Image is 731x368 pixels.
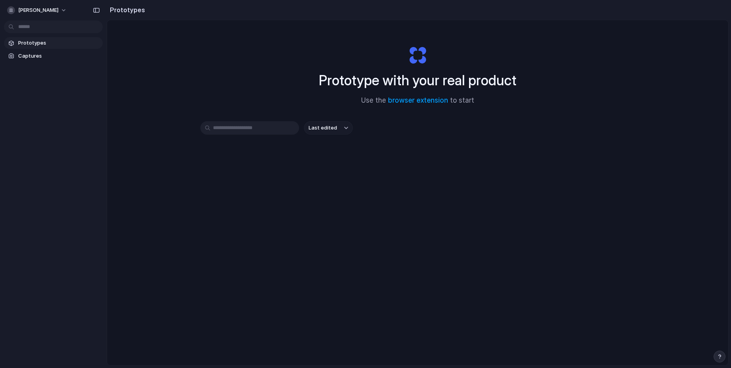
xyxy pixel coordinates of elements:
a: browser extension [388,96,448,104]
button: [PERSON_NAME] [4,4,71,17]
h1: Prototype with your real product [319,70,516,91]
span: Last edited [309,124,337,132]
span: Captures [18,52,100,60]
a: Prototypes [4,37,103,49]
h2: Prototypes [107,5,145,15]
span: [PERSON_NAME] [18,6,58,14]
a: Captures [4,50,103,62]
span: Prototypes [18,39,100,47]
button: Last edited [304,121,353,135]
span: Use the to start [361,96,474,106]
